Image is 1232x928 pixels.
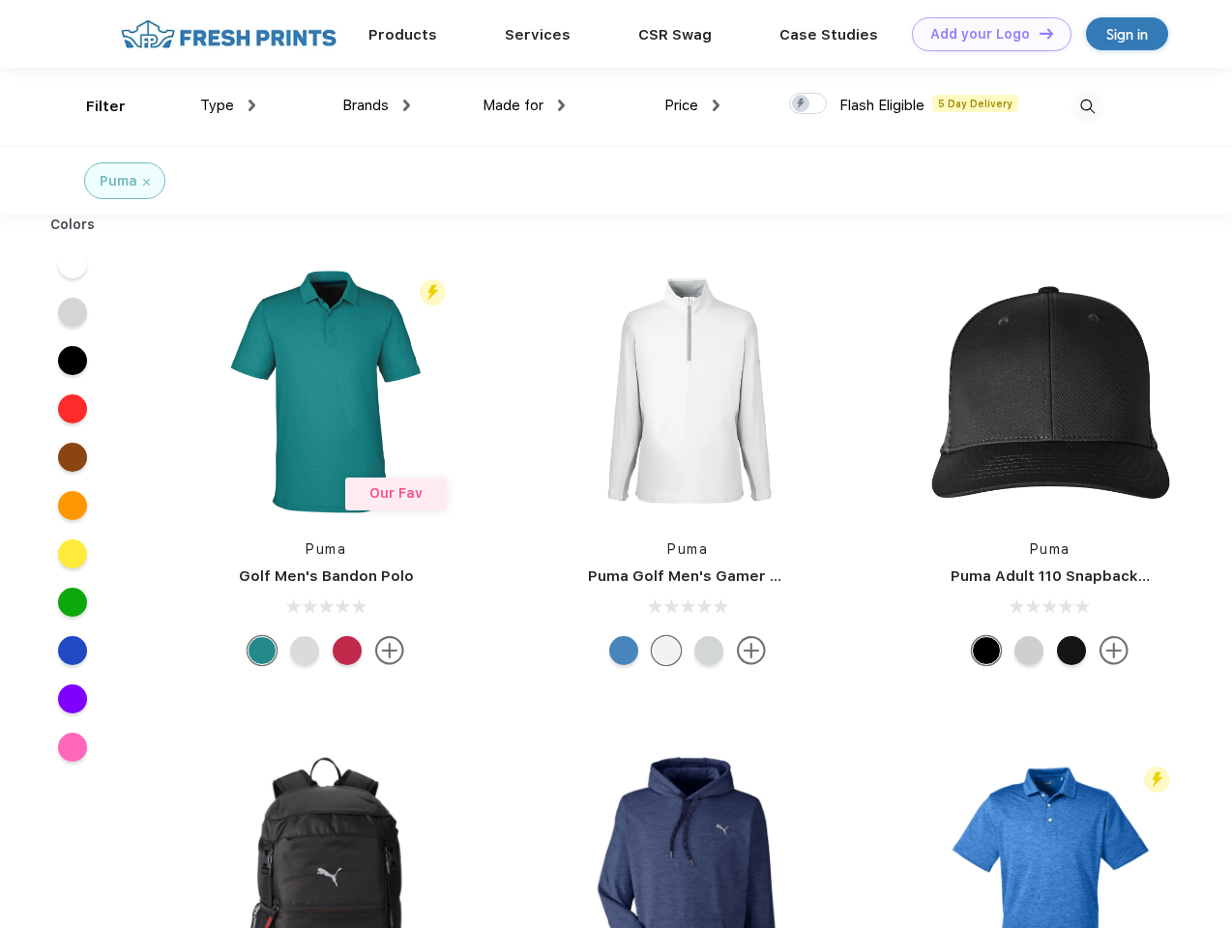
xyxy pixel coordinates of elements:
[333,636,362,665] div: Ski Patrol
[483,97,543,114] span: Made for
[375,636,404,665] img: more.svg
[588,567,894,585] a: Puma Golf Men's Gamer Golf Quarter-Zip
[839,97,924,114] span: Flash Eligible
[638,26,712,43] a: CSR Swag
[922,263,1179,520] img: func=resize&h=266
[306,541,346,557] a: Puma
[100,171,137,191] div: Puma
[1071,91,1103,123] img: desktop_search.svg
[403,100,410,111] img: dropdown.png
[713,100,719,111] img: dropdown.png
[1014,636,1043,665] div: Quarry Brt Whit
[664,97,698,114] span: Price
[1057,636,1086,665] div: Pma Blk with Pma Blk
[200,97,234,114] span: Type
[249,100,255,111] img: dropdown.png
[368,26,437,43] a: Products
[290,636,319,665] div: High Rise
[143,179,150,186] img: filter_cancel.svg
[652,636,681,665] div: Bright White
[972,636,1001,665] div: Pma Blk Pma Blk
[694,636,723,665] div: High Rise
[1144,767,1170,793] img: flash_active_toggle.svg
[36,215,110,235] div: Colors
[932,95,1018,112] span: 5 Day Delivery
[1106,23,1148,45] div: Sign in
[1030,541,1071,557] a: Puma
[930,26,1030,43] div: Add your Logo
[737,636,766,665] img: more.svg
[558,100,565,111] img: dropdown.png
[505,26,571,43] a: Services
[86,96,126,118] div: Filter
[1100,636,1129,665] img: more.svg
[420,279,446,305] img: flash_active_toggle.svg
[1040,28,1053,39] img: DT
[248,636,277,665] div: Green Lagoon
[342,97,389,114] span: Brands
[1086,17,1168,50] a: Sign in
[197,263,455,520] img: func=resize&h=266
[115,17,342,51] img: fo%20logo%202.webp
[559,263,816,520] img: func=resize&h=266
[369,485,423,501] span: Our Fav
[609,636,638,665] div: Bright Cobalt
[239,567,414,585] a: Golf Men's Bandon Polo
[667,541,708,557] a: Puma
